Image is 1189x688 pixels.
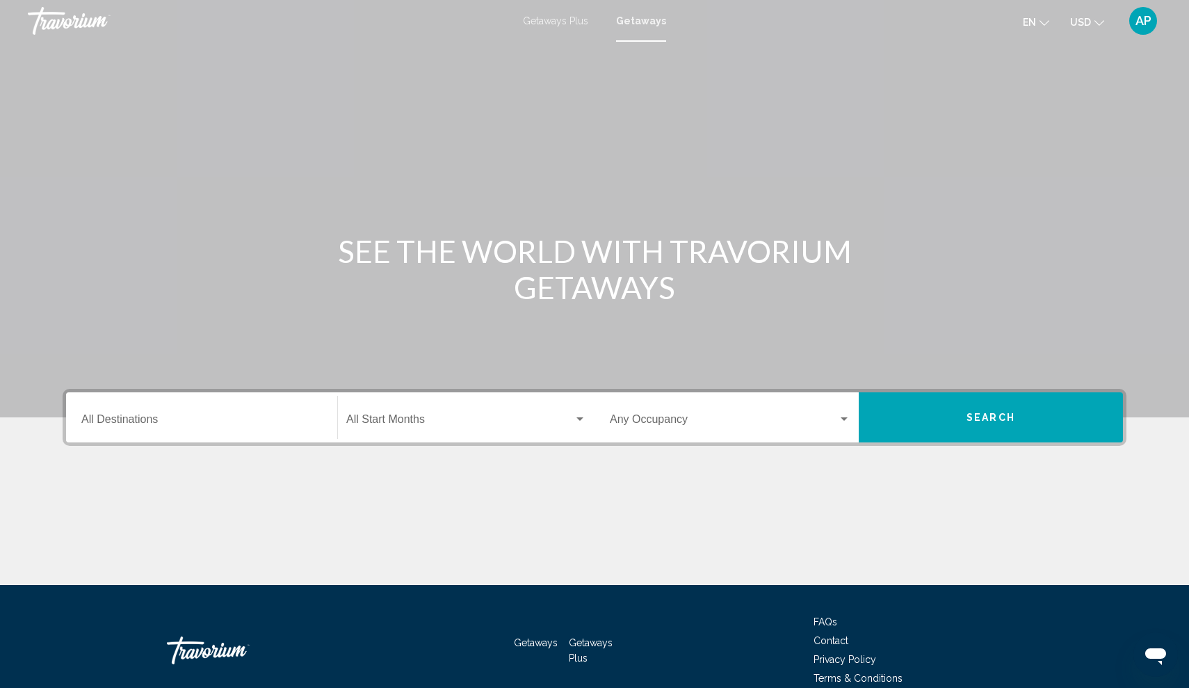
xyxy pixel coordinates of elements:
[1135,14,1151,28] span: AP
[1133,632,1178,677] iframe: Button to launch messaging window
[859,392,1123,442] button: Search
[66,392,1123,442] div: Search widget
[814,616,837,627] a: FAQs
[514,637,558,648] a: Getaways
[1070,17,1091,28] span: USD
[814,673,903,684] a: Terms & Conditions
[523,15,588,26] a: Getaways Plus
[616,15,666,26] a: Getaways
[1125,6,1161,35] button: User Menu
[1023,17,1036,28] span: en
[334,233,855,305] h1: SEE THE WORLD WITH TRAVORIUM GETAWAYS
[569,637,613,664] a: Getaways Plus
[167,630,306,671] a: Travorium
[814,635,848,646] a: Contact
[814,654,876,665] a: Privacy Policy
[1070,12,1104,32] button: Change currency
[28,7,509,35] a: Travorium
[966,413,1015,424] span: Search
[1023,12,1049,32] button: Change language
